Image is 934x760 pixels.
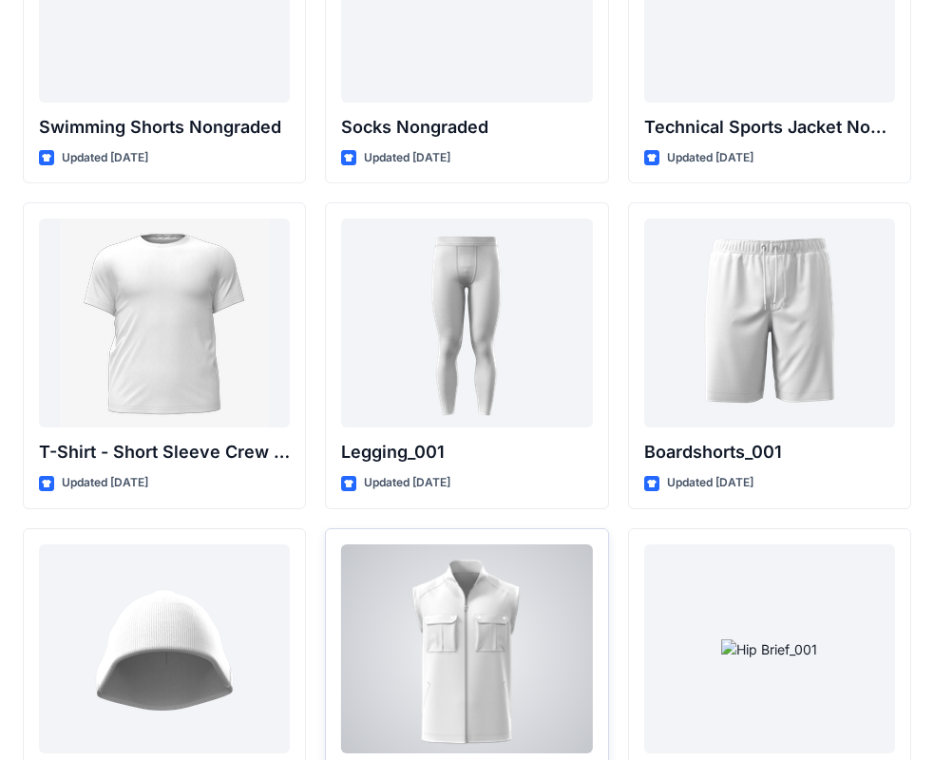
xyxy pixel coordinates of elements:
p: Boardshorts_001 [644,439,895,465]
p: Socks Nongraded [341,114,592,141]
p: Updated [DATE] [667,148,753,168]
p: Updated [DATE] [364,473,450,493]
a: T-Shirt - Short Sleeve Crew Neck [39,218,290,427]
p: Legging_001 [341,439,592,465]
p: T-Shirt - Short Sleeve Crew Neck [39,439,290,465]
p: Updated [DATE] [62,473,148,493]
p: Updated [DATE] [62,148,148,168]
a: Legging_001 [341,218,592,427]
a: Hip Brief_001 [644,544,895,753]
a: Boardshorts_001 [644,218,895,427]
p: Updated [DATE] [667,473,753,493]
p: Technical Sports Jacket Nongraded [644,114,895,141]
p: Updated [DATE] [364,148,450,168]
p: Swimming Shorts Nongraded [39,114,290,141]
a: Classic Beanie_001 [39,544,290,753]
a: Gilet_001 [341,544,592,753]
